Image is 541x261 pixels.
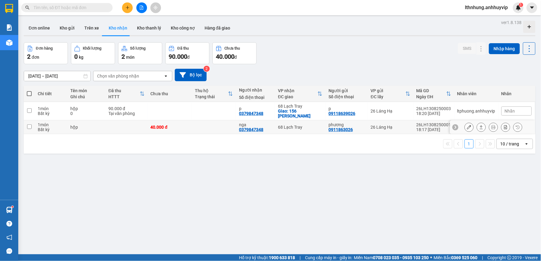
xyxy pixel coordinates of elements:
div: hộp [70,106,102,111]
div: 40.000 đ [151,125,189,130]
div: Tên món [70,88,102,93]
button: caret-down [527,2,537,13]
div: nga [239,122,272,127]
div: ĐC lấy [371,94,406,99]
th: Toggle SortBy [368,86,413,102]
div: 0379847348 [239,111,263,116]
div: 26 Láng Hạ [371,125,410,130]
div: 0911863026 [328,127,353,132]
div: VP nhận [278,88,318,93]
div: ver 1.8.138 [501,19,522,26]
button: Nhập hàng [489,43,520,54]
strong: 0708 023 035 - 0935 103 250 [373,255,429,260]
div: Giao hàng [477,123,486,132]
div: 10 / trang [501,141,519,147]
span: 90.000 [169,53,187,60]
div: p [328,106,365,111]
span: đơn [32,55,39,60]
div: Người gửi [328,88,365,93]
div: Mã GD [416,88,446,93]
span: plus [125,5,130,10]
button: Kho gửi [55,21,79,35]
img: icon-new-feature [516,5,521,10]
input: Tìm tên, số ĐT hoặc mã đơn [33,4,105,11]
div: Chưa thu [225,46,240,50]
svg: open [524,141,529,146]
div: 1 món [38,122,64,127]
strong: 1900 633 818 [269,255,295,260]
img: warehouse-icon [6,207,12,213]
span: 40.000 [216,53,234,60]
span: 2 [121,53,125,60]
button: Khối lượng0kg [71,42,115,64]
div: Tại văn phòng [108,111,145,116]
div: 1 món [38,106,64,111]
button: Trên xe [79,21,104,35]
div: 90.000 đ [108,106,145,111]
div: Giao: 156 lê thánh tông [278,109,322,118]
sup: 1 [12,206,13,208]
img: logo-vxr [5,4,13,13]
img: solution-icon [6,24,12,31]
div: Chi tiết [38,91,64,96]
div: Số điện thoại [328,94,365,99]
div: Người nhận [239,88,272,92]
span: notification [6,235,12,240]
button: Bộ lọc [175,69,207,81]
div: Tạo kho hàng mới [523,21,536,33]
div: Sửa đơn hàng [465,123,474,132]
th: Toggle SortBy [105,86,148,102]
div: 18:20 [DATE] [416,111,451,116]
span: caret-down [529,5,535,10]
button: file-add [136,2,147,13]
div: Nhãn [501,91,532,96]
span: ⚪️ [430,256,432,259]
div: phương [328,122,365,127]
div: 18:17 [DATE] [416,127,451,132]
span: | [482,254,483,261]
span: 2 [27,53,30,60]
div: 0379847348 [239,127,263,132]
span: 0 [74,53,78,60]
div: hộp [70,125,102,130]
span: đ [187,55,190,60]
div: ĐC giao [278,94,318,99]
button: plus [122,2,133,13]
button: Đã thu90.000đ [165,42,209,64]
button: Kho nhận [104,21,132,35]
span: file-add [139,5,144,10]
div: 68 Lạch Tray [278,104,322,109]
div: Ghi chú [70,94,102,99]
div: Khối lượng [83,46,102,50]
div: Số lượng [130,46,146,50]
span: message [6,248,12,254]
div: 26LH1308250003 [416,106,451,111]
div: Chưa thu [151,91,189,96]
span: question-circle [6,221,12,227]
div: 09118639026 [328,111,355,116]
span: Hỗ trợ kỹ thuật: [239,254,295,261]
span: lthnhung.anhhuyvip [460,4,513,11]
span: search [25,5,30,10]
div: Đơn hàng [36,46,53,50]
div: Ngày ĐH [416,94,446,99]
input: Select a date range. [24,71,90,81]
button: Số lượng2món [118,42,162,64]
div: 0 [70,111,102,116]
div: Trạng thái [195,94,228,99]
sup: 1 [519,3,523,7]
span: Miền Bắc [434,254,478,261]
span: copyright [507,256,511,260]
button: aim [150,2,161,13]
div: 68 Lạch Tray [278,125,322,130]
span: Cung cấp máy in - giấy in: [305,254,353,261]
div: Bất kỳ [38,111,64,116]
svg: open [163,74,168,78]
span: Miền Nam [354,254,429,261]
div: p [239,106,272,111]
div: Chọn văn phòng nhận [97,73,139,79]
div: Thu hộ [195,88,228,93]
span: món [126,55,135,60]
div: Số điện thoại [239,95,272,100]
sup: 2 [204,66,210,72]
